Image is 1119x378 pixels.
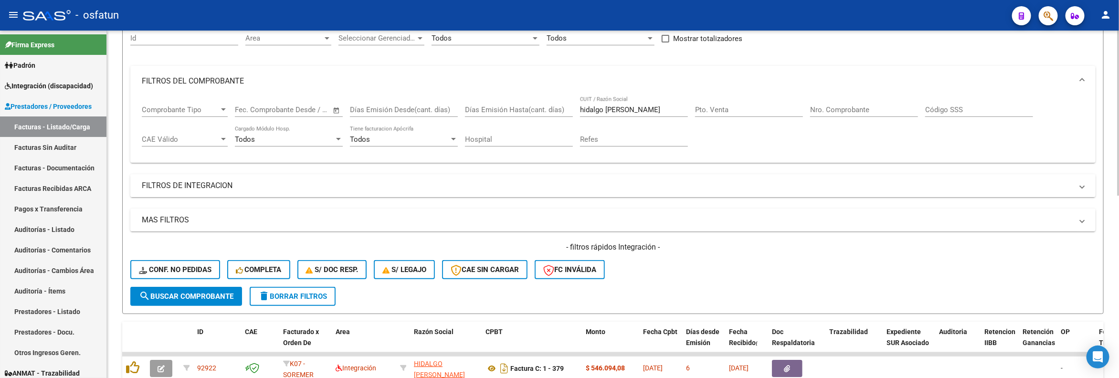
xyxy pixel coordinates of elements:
[332,322,396,364] datatable-header-cell: Area
[197,364,216,372] span: 92922
[451,265,519,274] span: CAE SIN CARGAR
[306,265,359,274] span: S/ Doc Resp.
[414,328,454,336] span: Razón Social
[130,66,1096,96] mat-expansion-panel-header: FILTROS DEL COMPROBANTE
[245,34,323,42] span: Area
[887,328,929,346] span: Expediente SUR Asociado
[981,322,1019,364] datatable-header-cell: Retencion IIBB
[245,328,257,336] span: CAE
[1100,9,1111,21] mat-icon: person
[498,361,510,376] i: Descargar documento
[883,322,935,364] datatable-header-cell: Expediente SUR Asociado
[772,328,815,346] span: Doc Respaldatoria
[5,40,54,50] span: Firma Express
[75,5,119,26] span: - osfatun
[486,328,503,336] span: CPBT
[139,265,211,274] span: Conf. no pedidas
[258,290,270,302] mat-icon: delete
[1061,364,1063,372] span: -
[643,364,663,372] span: [DATE]
[130,96,1096,163] div: FILTROS DEL COMPROBANTE
[543,265,596,274] span: FC Inválida
[643,328,677,336] span: Fecha Cpbt
[410,322,482,364] datatable-header-cell: Razón Social
[1057,322,1095,364] datatable-header-cell: OP
[729,328,756,346] span: Fecha Recibido
[130,174,1096,197] mat-expansion-panel-header: FILTROS DE INTEGRACION
[258,292,327,301] span: Borrar Filtros
[338,34,416,42] span: Seleccionar Gerenciador
[829,328,868,336] span: Trazabilidad
[8,9,19,21] mat-icon: menu
[297,260,367,279] button: S/ Doc Resp.
[442,260,528,279] button: CAE SIN CARGAR
[535,260,605,279] button: FC Inválida
[482,322,582,364] datatable-header-cell: CPBT
[274,105,321,114] input: End date
[193,322,241,364] datatable-header-cell: ID
[1019,322,1057,364] datatable-header-cell: Retención Ganancias
[725,322,768,364] datatable-header-cell: Fecha Recibido
[5,60,35,71] span: Padrón
[283,328,319,346] span: Facturado x Orden De
[227,260,290,279] button: Completa
[350,135,370,144] span: Todos
[142,105,219,114] span: Comprobante Tipo
[142,76,1073,86] mat-panel-title: FILTROS DEL COMPROBANTE
[279,322,332,364] datatable-header-cell: Facturado x Orden De
[682,322,725,364] datatable-header-cell: Días desde Emisión
[139,290,150,302] mat-icon: search
[336,328,350,336] span: Area
[768,322,825,364] datatable-header-cell: Doc Respaldatoria
[130,242,1096,252] h4: - filtros rápidos Integración -
[432,34,452,42] span: Todos
[639,322,682,364] datatable-header-cell: Fecha Cpbt
[673,33,742,44] span: Mostrar totalizadores
[686,364,690,372] span: 6
[510,365,564,372] strong: Factura C: 1 - 379
[1023,328,1055,346] span: Retención Ganancias
[935,322,981,364] datatable-header-cell: Auditoria
[5,101,92,112] span: Prestadores / Proveedores
[729,364,749,372] span: [DATE]
[586,364,625,372] strong: $ 546.094,08
[142,215,1073,225] mat-panel-title: MAS FILTROS
[825,322,883,364] datatable-header-cell: Trazabilidad
[142,180,1073,191] mat-panel-title: FILTROS DE INTEGRACION
[130,209,1096,231] mat-expansion-panel-header: MAS FILTROS
[686,328,719,346] span: Días desde Emisión
[5,81,93,91] span: Integración (discapacidad)
[241,322,279,364] datatable-header-cell: CAE
[984,328,1015,346] span: Retencion IIBB
[382,265,426,274] span: S/ legajo
[374,260,435,279] button: S/ legajo
[130,287,242,306] button: Buscar Comprobante
[142,135,219,144] span: CAE Válido
[547,34,567,42] span: Todos
[1061,328,1070,336] span: OP
[139,292,233,301] span: Buscar Comprobante
[1087,346,1109,368] div: Open Intercom Messenger
[582,322,639,364] datatable-header-cell: Monto
[586,328,605,336] span: Monto
[235,105,266,114] input: Start date
[197,328,203,336] span: ID
[130,260,220,279] button: Conf. no pedidas
[250,287,336,306] button: Borrar Filtros
[236,265,282,274] span: Completa
[939,328,967,336] span: Auditoria
[336,364,376,372] span: Integración
[331,105,342,116] button: Open calendar
[235,135,255,144] span: Todos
